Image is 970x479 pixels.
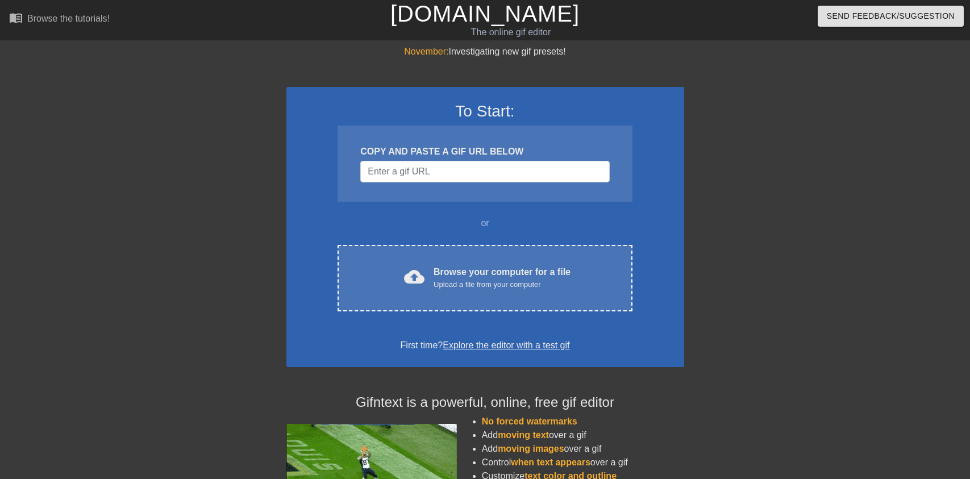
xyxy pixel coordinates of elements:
li: Add over a gif [482,428,684,442]
div: The online gif editor [329,26,693,39]
span: when text appears [511,457,590,467]
div: Browse your computer for a file [434,265,571,290]
div: Investigating new gif presets! [286,45,684,59]
span: November: [404,47,448,56]
div: Browse the tutorials! [27,14,110,23]
span: cloud_upload [404,266,424,287]
div: Upload a file from your computer [434,279,571,290]
h3: To Start: [301,102,669,121]
a: Explore the editor with a test gif [443,340,569,350]
h4: Gifntext is a powerful, online, free gif editor [286,394,684,411]
span: No forced watermarks [482,416,577,426]
span: Send Feedback/Suggestion [827,9,955,23]
span: menu_book [9,11,23,24]
input: Username [360,161,609,182]
a: Browse the tutorials! [9,11,110,28]
button: Send Feedback/Suggestion [818,6,964,27]
div: First time? [301,339,669,352]
span: moving images [498,444,564,453]
li: Add over a gif [482,442,684,456]
span: moving text [498,430,549,440]
div: or [316,216,655,230]
li: Control over a gif [482,456,684,469]
a: [DOMAIN_NAME] [390,1,580,26]
div: COPY AND PASTE A GIF URL BELOW [360,145,609,159]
